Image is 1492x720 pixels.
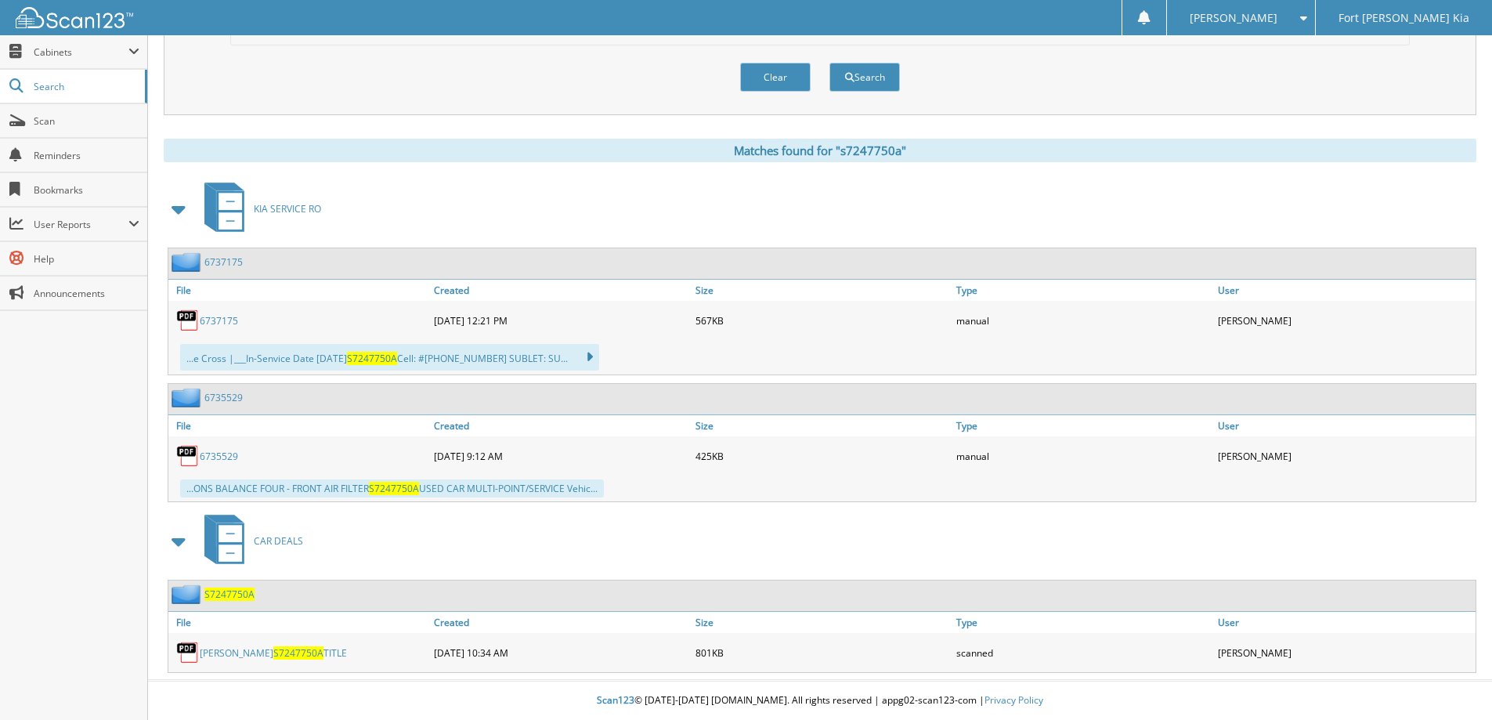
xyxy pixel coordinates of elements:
span: Search [34,80,137,93]
a: File [168,415,430,436]
a: Created [430,415,692,436]
div: [PERSON_NAME] [1214,440,1476,472]
span: Cabinets [34,45,128,59]
a: S7247750A [204,588,255,601]
a: 6735529 [204,391,243,404]
div: manual [952,305,1214,336]
span: Reminders [34,149,139,162]
div: [PERSON_NAME] [1214,637,1476,668]
button: Search [829,63,900,92]
a: Created [430,280,692,301]
span: S7247750A [273,646,323,660]
a: User [1214,612,1476,633]
img: folder2.png [172,388,204,407]
div: © [DATE]-[DATE] [DOMAIN_NAME]. All rights reserved | appg02-scan123-com | [148,682,1492,720]
a: File [168,612,430,633]
div: scanned [952,637,1214,668]
img: PDF.png [176,444,200,468]
a: Type [952,280,1214,301]
a: User [1214,280,1476,301]
a: CAR DEALS [195,510,303,572]
span: S7247750A [347,352,397,365]
a: Size [692,280,953,301]
div: Matches found for "s7247750a" [164,139,1476,162]
a: Type [952,415,1214,436]
a: 6737175 [200,314,238,327]
img: folder2.png [172,584,204,604]
span: Bookmarks [34,183,139,197]
a: Size [692,415,953,436]
span: [PERSON_NAME] [1190,13,1277,23]
div: [PERSON_NAME] [1214,305,1476,336]
div: 425KB [692,440,953,472]
div: [DATE] 12:21 PM [430,305,692,336]
span: KIA SERVICE RO [254,202,321,215]
a: User [1214,415,1476,436]
a: [PERSON_NAME]S7247750ATITLE [200,646,347,660]
span: Scan123 [597,693,634,707]
span: Help [34,252,139,266]
a: 6737175 [204,255,243,269]
span: Scan [34,114,139,128]
img: scan123-logo-white.svg [16,7,133,28]
div: manual [952,440,1214,472]
img: folder2.png [172,252,204,272]
span: CAR DEALS [254,534,303,548]
iframe: Chat Widget [1414,645,1492,720]
span: S7247750A [369,482,419,495]
div: ...e Cross |___In-Senvice Date [DATE] Cell: #[PHONE_NUMBER] SUBLET: SU... [180,344,599,371]
a: 6735529 [200,450,238,463]
div: [DATE] 9:12 AM [430,440,692,472]
div: [DATE] 10:34 AM [430,637,692,668]
img: PDF.png [176,309,200,332]
a: Privacy Policy [984,693,1043,707]
a: File [168,280,430,301]
span: Fort [PERSON_NAME] Kia [1338,13,1469,23]
a: Created [430,612,692,633]
a: Size [692,612,953,633]
a: Type [952,612,1214,633]
span: Announcements [34,287,139,300]
div: ...ONS BALANCE FOUR - FRONT AIR FILTER USED CAR MULTI-POINT/SERVICE Vehic... [180,479,604,497]
div: 567KB [692,305,953,336]
img: PDF.png [176,641,200,664]
div: 801KB [692,637,953,668]
span: User Reports [34,218,128,231]
a: KIA SERVICE RO [195,178,321,240]
button: Clear [740,63,811,92]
